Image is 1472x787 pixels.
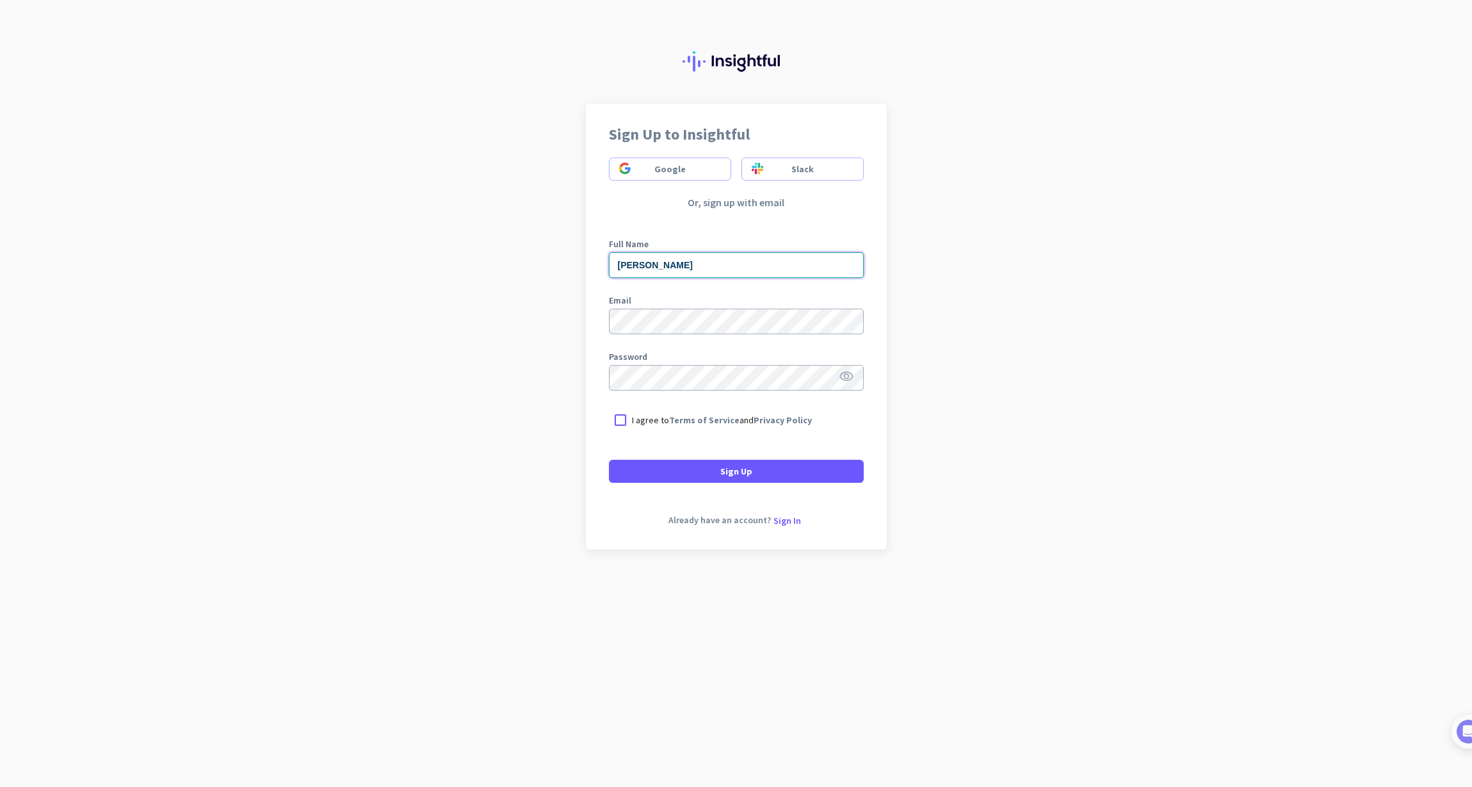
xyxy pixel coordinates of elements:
[773,515,801,526] span: Sign In
[609,460,864,483] button: Sign Up
[609,196,864,209] p: Or, sign up with email
[683,51,790,72] img: Insightful
[609,239,864,248] label: Full Name
[609,352,864,361] label: Password
[668,515,771,525] span: Already have an account?
[654,163,686,175] span: Google
[609,158,731,181] button: Sign in using googleGoogle
[839,369,854,384] i: visibility
[752,163,763,174] img: Sign in using slack
[720,465,752,478] span: Sign Up
[754,414,812,426] a: Privacy Policy
[741,158,864,181] button: Sign in using slackSlack
[669,414,740,426] a: Terms of Service
[609,127,864,142] h2: Sign Up to Insightful
[619,163,631,174] img: Sign in using google
[632,414,812,426] p: I agree to and
[791,163,814,175] span: Slack
[609,296,864,305] label: Email
[609,252,864,278] input: What is your full name?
